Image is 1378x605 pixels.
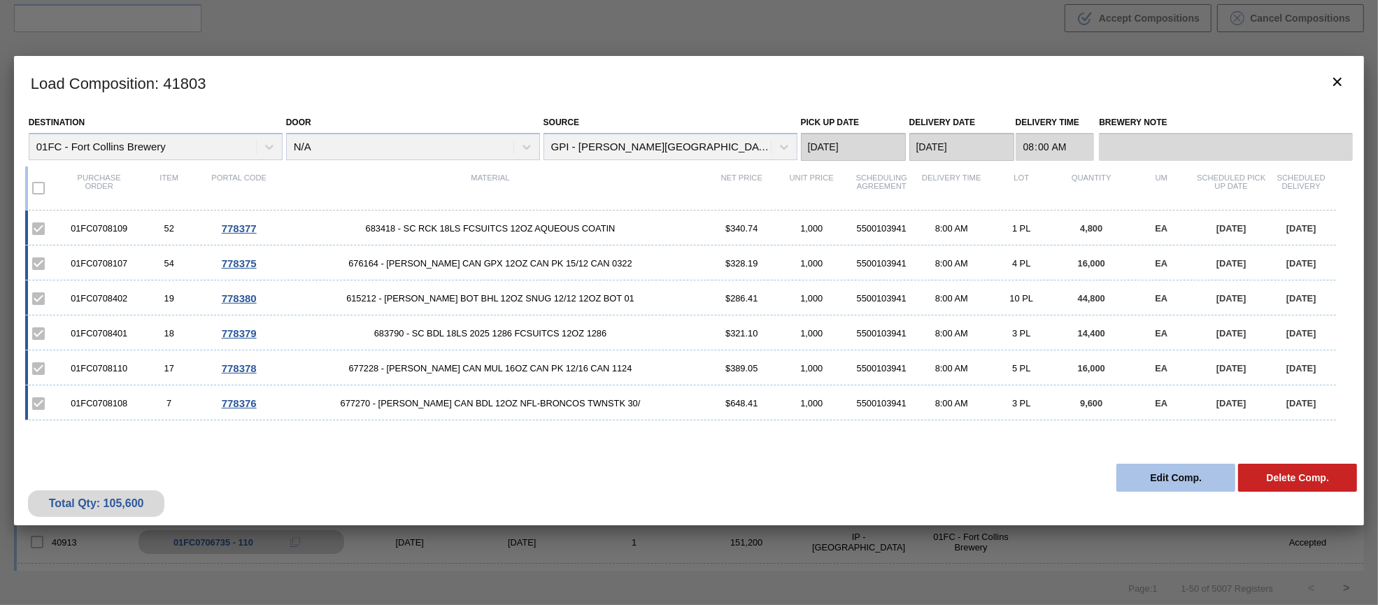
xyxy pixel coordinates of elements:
div: 17 [134,363,204,373]
span: [DATE] [1286,258,1316,269]
div: Go to Order [204,257,274,269]
div: Go to Order [204,397,274,409]
div: Total Qty: 105,600 [38,497,155,510]
div: Portal code [204,173,274,203]
div: 1,000 [776,363,846,373]
div: 8:00 AM [916,258,986,269]
div: 8:00 AM [916,363,986,373]
div: 5 PL [986,363,1056,373]
span: 676164 - CARR CAN GPX 12OZ CAN PK 15/12 CAN 0322 [274,258,707,269]
div: 7 [134,398,204,408]
div: $328.19 [706,258,776,269]
span: [DATE] [1286,223,1316,234]
div: 01FC0708110 [64,363,134,373]
span: [DATE] [1216,293,1246,304]
div: Go to Order [204,362,274,374]
span: [DATE] [1216,328,1246,339]
div: Net Price [706,173,776,203]
div: $648.41 [706,398,776,408]
div: 8:00 AM [916,293,986,304]
div: 1 PL [986,223,1056,234]
div: 5500103941 [846,223,916,234]
span: [DATE] [1216,363,1246,373]
div: 5500103941 [846,398,916,408]
span: 677228 - CARR CAN MUL 16OZ CAN PK 12/16 CAN 1124 [274,363,707,373]
div: 01FC0708109 [64,223,134,234]
div: 5500103941 [846,293,916,304]
div: 18 [134,328,204,339]
span: 683790 - SC BDL 18LS 2025 1286 FCSUITCS 12OZ 1286 [274,328,707,339]
div: Scheduled Delivery [1266,173,1336,203]
label: Source [544,118,579,127]
span: 778376 [222,397,257,409]
span: [DATE] [1286,363,1316,373]
span: EA [1155,363,1167,373]
span: [DATE] [1286,398,1316,408]
label: Door [286,118,311,127]
div: 1,000 [776,223,846,234]
div: 01FC0708402 [64,293,134,304]
label: Destination [29,118,85,127]
div: Quantity [1056,173,1126,203]
div: Material [274,173,707,203]
span: 677270 - CARR CAN BDL 12OZ NFL-BRONCOS TWNSTK 30/ [274,398,707,408]
span: [DATE] [1216,258,1246,269]
span: 9,600 [1080,398,1102,408]
div: Purchase order [64,173,134,203]
span: 16,000 [1078,258,1105,269]
div: 3 PL [986,398,1056,408]
div: 5500103941 [846,258,916,269]
div: 5500103941 [846,328,916,339]
div: Lot [986,173,1056,203]
span: EA [1155,328,1167,339]
div: $340.74 [706,223,776,234]
div: 3 PL [986,328,1056,339]
div: Scheduling Agreement [846,173,916,203]
span: 778377 [222,222,257,234]
div: 4 PL [986,258,1056,269]
span: [DATE] [1286,328,1316,339]
div: 54 [134,258,204,269]
span: EA [1155,223,1167,234]
div: Go to Order [204,327,274,339]
span: 778375 [222,257,257,269]
div: Delivery Time [916,173,986,203]
span: 14,400 [1078,328,1105,339]
span: EA [1155,398,1167,408]
div: Go to Order [204,222,274,234]
label: Delivery Date [909,118,975,127]
div: 19 [134,293,204,304]
h3: Load Composition : 41803 [14,56,1365,109]
div: Go to Order [204,292,274,304]
span: 778380 [222,292,257,304]
input: mm/dd/yyyy [801,133,906,161]
div: 1,000 [776,328,846,339]
div: 1,000 [776,258,846,269]
button: Edit Comp. [1116,464,1235,492]
span: 16,000 [1078,363,1105,373]
span: 778379 [222,327,257,339]
div: $389.05 [706,363,776,373]
span: 44,800 [1078,293,1105,304]
span: 615212 - CARR BOT BHL 12OZ SNUG 12/12 12OZ BOT 01 [274,293,707,304]
span: [DATE] [1216,398,1246,408]
div: $321.10 [706,328,776,339]
div: 8:00 AM [916,223,986,234]
div: $286.41 [706,293,776,304]
label: Pick up Date [801,118,860,127]
div: 8:00 AM [916,328,986,339]
div: 1,000 [776,398,846,408]
div: Item [134,173,204,203]
div: 10 PL [986,293,1056,304]
div: 01FC0708401 [64,328,134,339]
div: 01FC0708108 [64,398,134,408]
label: Delivery Time [1016,113,1095,133]
div: 01FC0708107 [64,258,134,269]
div: 1,000 [776,293,846,304]
span: EA [1155,293,1167,304]
span: 778378 [222,362,257,374]
span: 4,800 [1080,223,1102,234]
button: Delete Comp. [1238,464,1357,492]
div: 52 [134,223,204,234]
span: [DATE] [1216,223,1246,234]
